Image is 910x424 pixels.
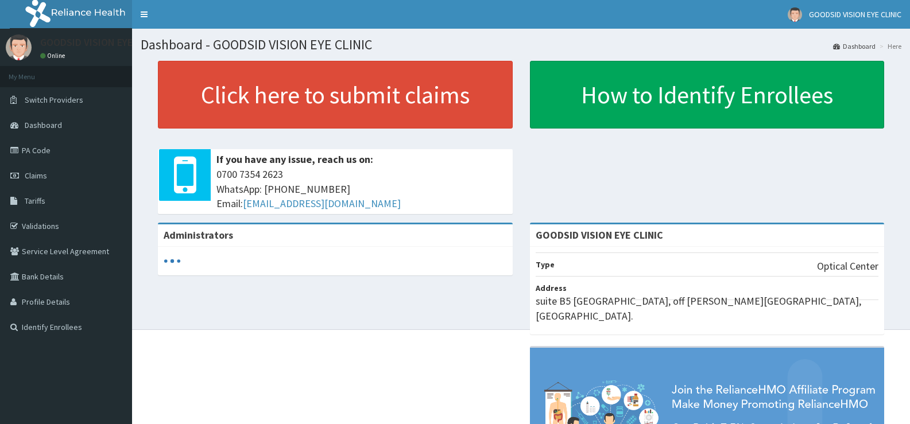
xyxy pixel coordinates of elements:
b: Administrators [164,228,233,242]
a: Click here to submit claims [158,61,513,129]
span: Tariffs [25,196,45,206]
img: User Image [6,34,32,60]
b: Address [536,283,567,293]
svg: audio-loading [164,252,181,270]
h1: Dashboard - GOODSID VISION EYE CLINIC [141,37,901,52]
a: How to Identify Enrollees [530,61,885,129]
a: [EMAIL_ADDRESS][DOMAIN_NAME] [243,197,401,210]
img: User Image [788,7,802,22]
a: Online [40,52,68,60]
p: Optical Center [817,259,878,274]
p: GOODSID VISION EYE CLINIC [40,37,164,48]
strong: GOODSID VISION EYE CLINIC [536,228,663,242]
span: GOODSID VISION EYE CLINIC [809,9,901,20]
span: Dashboard [25,120,62,130]
a: Dashboard [833,41,876,51]
span: Switch Providers [25,95,83,105]
li: Here [877,41,901,51]
b: Type [536,259,555,270]
span: 0700 7354 2623 WhatsApp: [PHONE_NUMBER] Email: [216,167,507,211]
p: suite B5 [GEOGRAPHIC_DATA], off [PERSON_NAME][GEOGRAPHIC_DATA], [GEOGRAPHIC_DATA]. [536,294,879,323]
b: If you have any issue, reach us on: [216,153,373,166]
span: Claims [25,170,47,181]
